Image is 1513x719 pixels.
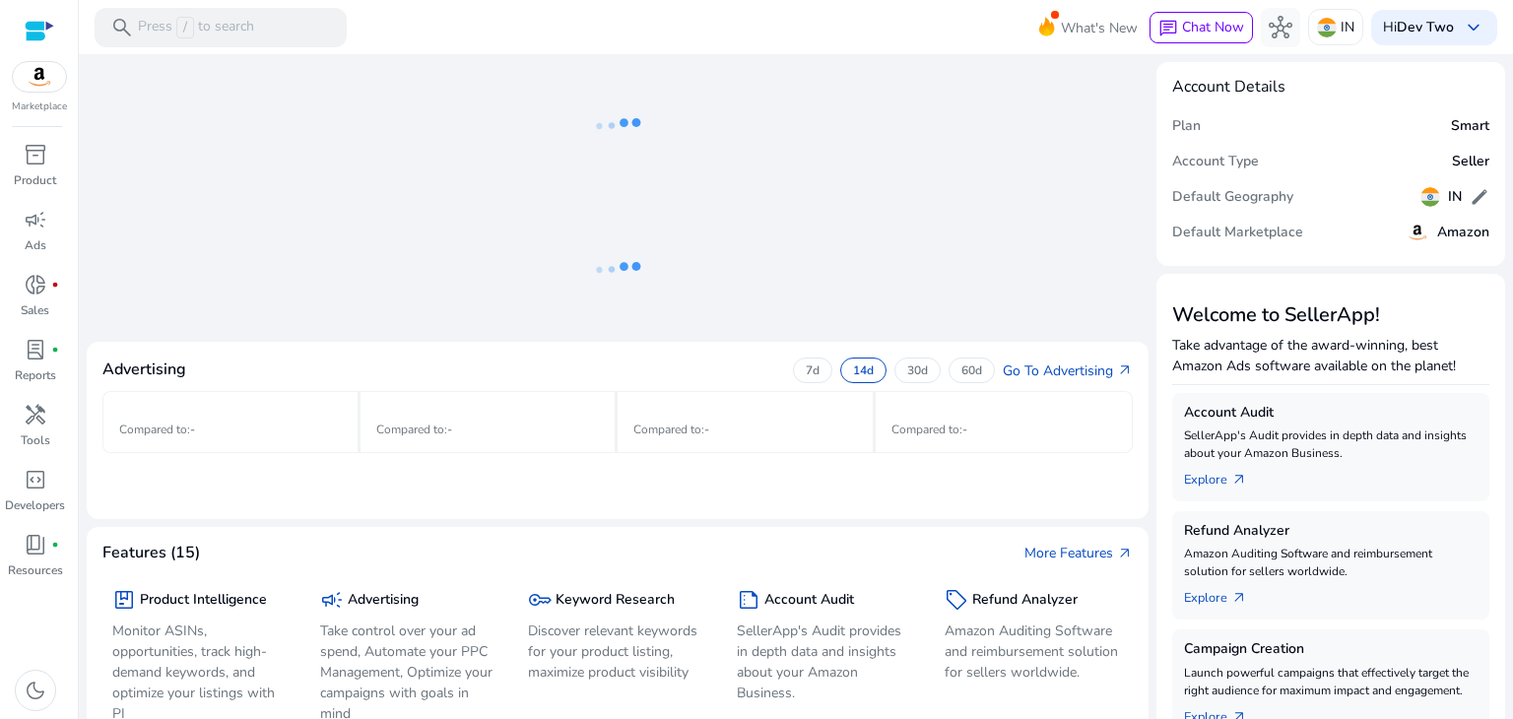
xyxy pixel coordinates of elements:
[1341,10,1354,44] p: IN
[447,422,452,437] span: -
[112,588,136,612] span: package
[1172,154,1259,170] h5: Account Type
[348,592,419,609] h5: Advertising
[24,273,47,296] span: donut_small
[972,592,1078,609] h5: Refund Analyzer
[13,62,66,92] img: amazon.svg
[1470,187,1489,207] span: edit
[24,468,47,491] span: code_blocks
[8,561,63,579] p: Resources
[1117,546,1133,561] span: arrow_outward
[176,17,194,38] span: /
[1261,8,1300,47] button: hub
[376,421,600,438] p: Compared to :
[24,403,47,426] span: handyman
[1182,18,1244,36] span: Chat Now
[1150,12,1253,43] button: chatChat Now
[1184,641,1478,658] h5: Campaign Creation
[102,360,186,379] h4: Advertising
[945,588,968,612] span: sell
[51,541,59,549] span: fiber_manual_record
[1117,362,1133,378] span: arrow_outward
[1452,154,1489,170] h5: Seller
[633,421,857,438] p: Compared to :
[853,362,874,378] p: 14d
[190,422,195,437] span: -
[1406,221,1429,244] img: amazon.svg
[1172,225,1303,241] h5: Default Marketplace
[704,422,709,437] span: -
[24,143,47,166] span: inventory_2
[1184,580,1263,608] a: Explorearrow_outward
[961,362,982,378] p: 60d
[15,366,56,384] p: Reports
[119,421,342,438] p: Compared to :
[1448,189,1462,206] h5: IN
[528,588,552,612] span: key
[12,99,67,114] p: Marketplace
[24,679,47,702] span: dark_mode
[1451,118,1489,135] h5: Smart
[1184,462,1263,490] a: Explorearrow_outward
[1172,189,1293,206] h5: Default Geography
[1383,21,1454,34] p: Hi
[1317,18,1337,37] img: in.svg
[1024,543,1133,563] a: More Featuresarrow_outward
[21,431,50,449] p: Tools
[25,236,46,254] p: Ads
[737,588,760,612] span: summarize
[1269,16,1292,39] span: hub
[528,621,706,683] p: Discover relevant keywords for your product listing, maximize product visibility
[1172,78,1285,97] h4: Account Details
[556,592,675,609] h5: Keyword Research
[737,621,915,703] p: SellerApp's Audit provides in depth data and insights about your Amazon Business.
[24,338,47,361] span: lab_profile
[24,533,47,556] span: book_4
[1172,335,1489,376] p: Take advantage of the award-winning, best Amazon Ads software available on the planet!
[1437,225,1489,241] h5: Amazon
[1184,523,1478,540] h5: Refund Analyzer
[1420,187,1440,207] img: in.svg
[1158,19,1178,38] span: chat
[806,362,820,378] p: 7d
[320,588,344,612] span: campaign
[764,592,854,609] h5: Account Audit
[1184,405,1478,422] h5: Account Audit
[891,421,1117,438] p: Compared to :
[1184,545,1478,580] p: Amazon Auditing Software and reimbursement solution for sellers worldwide.
[1061,11,1138,45] span: What's New
[5,496,65,514] p: Developers
[945,621,1123,683] p: Amazon Auditing Software and reimbursement solution for sellers worldwide.
[1172,118,1201,135] h5: Plan
[1172,303,1489,327] h3: Welcome to SellerApp!
[51,346,59,354] span: fiber_manual_record
[51,281,59,289] span: fiber_manual_record
[14,171,56,189] p: Product
[102,544,200,562] h4: Features (15)
[140,592,267,609] h5: Product Intelligence
[1184,664,1478,699] p: Launch powerful campaigns that effectively target the right audience for maximum impact and engag...
[110,16,134,39] span: search
[1231,472,1247,488] span: arrow_outward
[1462,16,1485,39] span: keyboard_arrow_down
[24,208,47,231] span: campaign
[1184,426,1478,462] p: SellerApp's Audit provides in depth data and insights about your Amazon Business.
[1397,18,1454,36] b: Dev Two
[138,17,254,38] p: Press to search
[1231,590,1247,606] span: arrow_outward
[962,422,967,437] span: -
[1003,360,1133,381] a: Go To Advertisingarrow_outward
[21,301,49,319] p: Sales
[907,362,928,378] p: 30d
